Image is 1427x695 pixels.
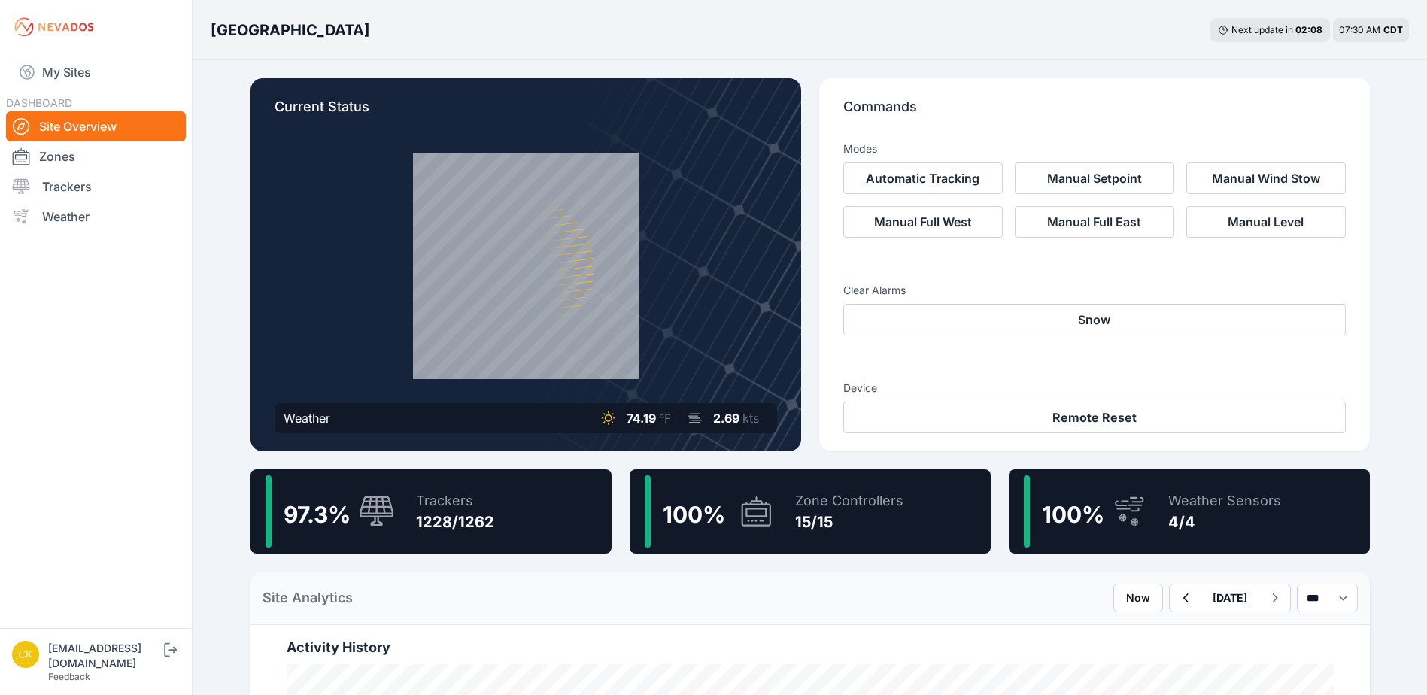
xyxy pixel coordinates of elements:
[659,411,671,426] span: °F
[1009,469,1370,554] a: 100%Weather Sensors4/4
[416,511,494,533] div: 1228/1262
[843,141,877,156] h3: Modes
[630,469,991,554] a: 100%Zone Controllers15/15
[843,162,1003,194] button: Automatic Tracking
[1042,501,1104,528] span: 100 %
[1113,584,1163,612] button: Now
[211,20,370,41] h3: [GEOGRAPHIC_DATA]
[1186,206,1346,238] button: Manual Level
[263,587,353,609] h2: Site Analytics
[843,402,1346,433] button: Remote Reset
[12,641,39,668] img: ckent@prim.com
[48,641,161,671] div: [EMAIL_ADDRESS][DOMAIN_NAME]
[48,671,90,682] a: Feedback
[6,96,72,109] span: DASHBOARD
[6,54,186,90] a: My Sites
[1015,206,1174,238] button: Manual Full East
[627,411,656,426] span: 74.19
[843,381,1346,396] h3: Device
[6,171,186,202] a: Trackers
[843,206,1003,238] button: Manual Full West
[1201,584,1259,612] button: [DATE]
[1295,24,1322,36] div: 02 : 08
[795,511,903,533] div: 15/15
[275,96,777,129] p: Current Status
[1168,511,1281,533] div: 4/4
[6,111,186,141] a: Site Overview
[843,304,1346,335] button: Snow
[211,11,370,50] nav: Breadcrumb
[795,490,903,511] div: Zone Controllers
[1186,162,1346,194] button: Manual Wind Stow
[663,501,725,528] span: 100 %
[1168,490,1281,511] div: Weather Sensors
[250,469,612,554] a: 97.3%Trackers1228/1262
[6,202,186,232] a: Weather
[284,501,351,528] span: 97.3 %
[6,141,186,171] a: Zones
[843,96,1346,129] p: Commands
[287,637,1334,658] h2: Activity History
[713,411,739,426] span: 2.69
[284,409,330,427] div: Weather
[742,411,759,426] span: kts
[1383,24,1403,35] span: CDT
[843,283,1346,298] h3: Clear Alarms
[12,15,96,39] img: Nevados
[416,490,494,511] div: Trackers
[1339,24,1380,35] span: 07:30 AM
[1015,162,1174,194] button: Manual Setpoint
[1231,24,1293,35] span: Next update in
